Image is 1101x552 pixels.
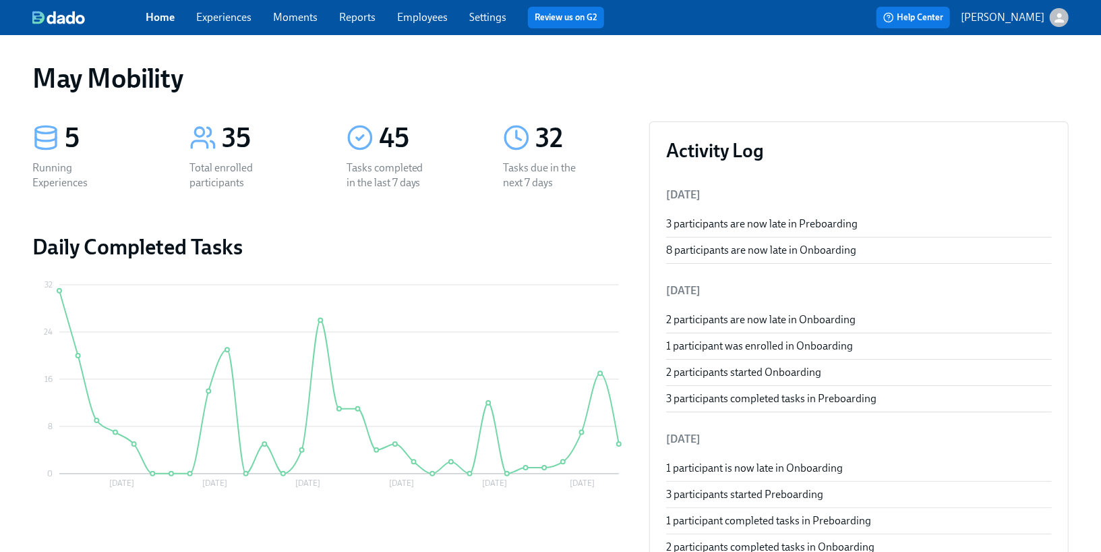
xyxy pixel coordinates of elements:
span: [DATE] [666,188,701,201]
tspan: 24 [44,327,53,337]
div: 1 participant was enrolled in Onboarding [666,339,1052,354]
div: 1 participant is now late in Onboarding [666,461,1052,476]
div: Running Experiences [32,161,119,190]
div: 35 [222,121,314,155]
div: 8 participants are now late in Onboarding [666,243,1052,258]
p: [PERSON_NAME] [961,10,1044,25]
a: Employees [397,11,448,24]
button: Review us on G2 [528,7,604,28]
span: Help Center [883,11,943,24]
a: Home [146,11,175,24]
div: 2 participants are now late in Onboarding [666,312,1052,327]
div: Tasks due in the next 7 days [503,161,589,190]
div: 3 participants started Preboarding [666,487,1052,502]
div: Tasks completed in the last 7 days [347,161,433,190]
div: 3 participants completed tasks in Preboarding [666,391,1052,406]
div: 1 participant completed tasks in Preboarding [666,514,1052,528]
h3: Activity Log [666,138,1052,163]
div: 3 participants are now late in Preboarding [666,217,1052,231]
div: 2 participants started Onboarding [666,365,1052,380]
tspan: 0 [47,469,53,478]
a: Experiences [196,11,251,24]
a: dado [32,11,146,24]
a: Settings [469,11,506,24]
button: [PERSON_NAME] [961,8,1069,27]
li: [DATE] [666,275,1052,307]
tspan: [DATE] [389,479,414,489]
button: Help Center [876,7,950,28]
h1: May Mobility [32,62,183,94]
tspan: 16 [44,375,53,384]
a: Moments [273,11,318,24]
tspan: [DATE] [109,479,134,489]
img: dado [32,11,85,24]
tspan: 8 [48,422,53,431]
div: 45 [379,121,471,155]
tspan: [DATE] [202,479,227,489]
a: Review us on G2 [535,11,597,24]
tspan: [DATE] [295,479,320,489]
div: Total enrolled participants [189,161,276,190]
div: 32 [535,121,628,155]
a: Reports [339,11,376,24]
li: [DATE] [666,423,1052,456]
tspan: [DATE] [570,479,595,489]
h2: Daily Completed Tasks [32,233,628,260]
tspan: [DATE] [482,479,507,489]
tspan: 32 [44,280,53,289]
div: 5 [65,121,157,155]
